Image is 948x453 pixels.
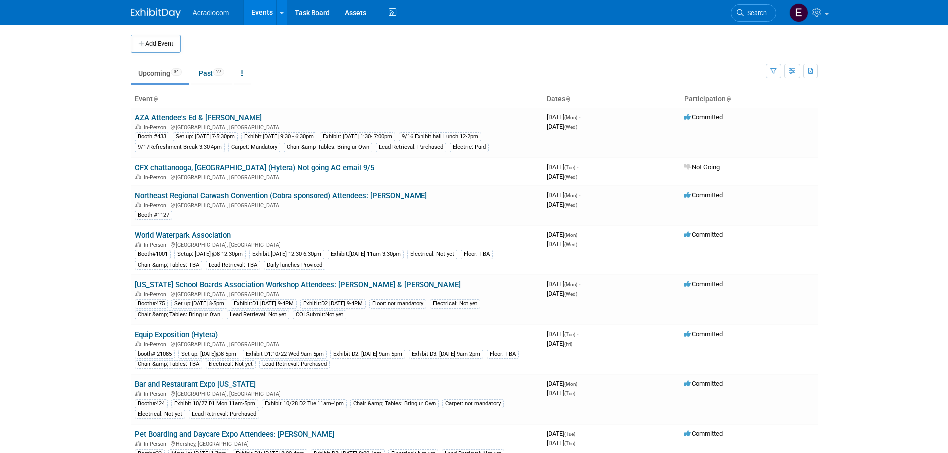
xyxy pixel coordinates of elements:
div: Set up:[DATE] 8-5pm [171,299,227,308]
span: (Mon) [564,232,577,238]
span: (Fri) [564,341,572,347]
div: Chair &amp; Tables: Bring ur Own [284,143,372,152]
div: Setup: [DATE] @8-12:30pm [174,250,246,259]
span: [DATE] [547,191,580,199]
span: [DATE] [547,163,578,171]
a: Upcoming34 [131,64,189,83]
div: Exhibit 10/28 D2 Tue 11am-4pm [262,399,347,408]
div: Lead Retrieval: TBA [206,261,260,270]
span: - [579,380,580,387]
span: - [577,430,578,437]
span: - [579,231,580,238]
div: Booth#424 [135,399,168,408]
img: In-Person Event [135,174,141,179]
div: Chair &amp; Tables: Bring ur Own [135,310,223,319]
span: 34 [171,68,182,76]
a: World Waterpark Association [135,231,231,240]
div: [GEOGRAPHIC_DATA], [GEOGRAPHIC_DATA] [135,173,539,181]
div: Booth#475 [135,299,168,308]
div: Hershey, [GEOGRAPHIC_DATA] [135,439,539,447]
img: In-Person Event [135,341,141,346]
span: Committed [684,380,723,387]
div: Electrical: Not yet [206,360,256,369]
div: [GEOGRAPHIC_DATA], [GEOGRAPHIC_DATA] [135,123,539,131]
div: Exhibit D3: [DATE] 9am-2pm [409,350,483,359]
div: Booth#1001 [135,250,171,259]
span: - [579,113,580,121]
div: Exhibit:[DATE] 11am-3:30pm [328,250,404,259]
span: - [579,280,580,288]
div: [GEOGRAPHIC_DATA], [GEOGRAPHIC_DATA] [135,290,539,298]
span: 27 [213,68,224,76]
div: Electrical: Not yet [407,250,457,259]
span: [DATE] [547,240,577,248]
div: Daily lunches Provided [264,261,325,270]
span: (Thu) [564,441,575,446]
a: Past27 [191,64,232,83]
div: Chair &amp; Tables: TBA [135,261,202,270]
div: Exhibit:[DATE] 12:30-6:30pm [249,250,324,259]
span: (Wed) [564,202,577,208]
div: Floor: TBA [461,250,493,259]
span: In-Person [144,341,169,348]
a: Sort by Start Date [565,95,570,103]
div: Floor: not mandatory [369,299,426,308]
span: Committed [684,231,723,238]
span: Committed [684,430,723,437]
div: Lead Retrieval: Purchased [376,143,446,152]
img: In-Person Event [135,242,141,247]
div: Lead Retrieval: Not yet [227,310,289,319]
img: In-Person Event [135,391,141,396]
span: Committed [684,191,723,199]
a: Bar and Restaurant Expo [US_STATE] [135,380,256,389]
span: (Wed) [564,242,577,247]
div: Floor: TBA [487,350,519,359]
a: Search [731,4,776,22]
span: [DATE] [547,231,580,238]
a: Equip Exposition (Hytera) [135,330,218,339]
span: In-Person [144,202,169,209]
span: (Mon) [564,115,577,120]
div: Exhibit:D2 [DATE] 9-4PM [300,299,366,308]
span: Acradiocom [193,9,229,17]
th: Dates [543,91,680,108]
span: [DATE] [547,123,577,130]
span: - [577,330,578,338]
span: [DATE] [547,280,580,288]
div: Booth #433 [135,132,169,141]
span: (Mon) [564,282,577,287]
div: 9/16 Exhibit hall Lunch 12-2pm [399,132,481,141]
div: Booth #1127 [135,211,172,220]
a: AZA Attendee's Ed & [PERSON_NAME] [135,113,262,122]
a: CFX chattanooga, [GEOGRAPHIC_DATA] (Hytera) Not going AC email 9/5 [135,163,374,172]
span: In-Person [144,391,169,397]
span: (Tue) [564,165,575,170]
div: [GEOGRAPHIC_DATA], [GEOGRAPHIC_DATA] [135,340,539,348]
span: (Tue) [564,391,575,396]
div: [GEOGRAPHIC_DATA], [GEOGRAPHIC_DATA] [135,389,539,397]
span: In-Person [144,291,169,298]
span: Committed [684,330,723,338]
div: Electrical: Not yet [135,410,185,419]
span: In-Person [144,174,169,181]
button: Add Event [131,35,181,53]
div: 9/17Refreshment Break 3:30-4pm [135,143,225,152]
span: (Wed) [564,124,577,130]
div: Carpet: Mandatory [228,143,280,152]
span: [DATE] [547,113,580,121]
div: booth# 21085 [135,350,175,359]
div: Lead Retrieval: Purchased [259,360,330,369]
span: [DATE] [547,389,575,397]
span: [DATE] [547,340,572,347]
th: Participation [680,91,818,108]
span: Committed [684,113,723,121]
div: Set up: [DATE] 7-5:30pm [173,132,238,141]
span: (Mon) [564,193,577,198]
span: Search [744,9,767,17]
img: In-Person Event [135,441,141,446]
span: [DATE] [547,290,577,297]
span: [DATE] [547,330,578,338]
span: (Wed) [564,291,577,297]
span: (Wed) [564,174,577,180]
a: Sort by Event Name [153,95,158,103]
